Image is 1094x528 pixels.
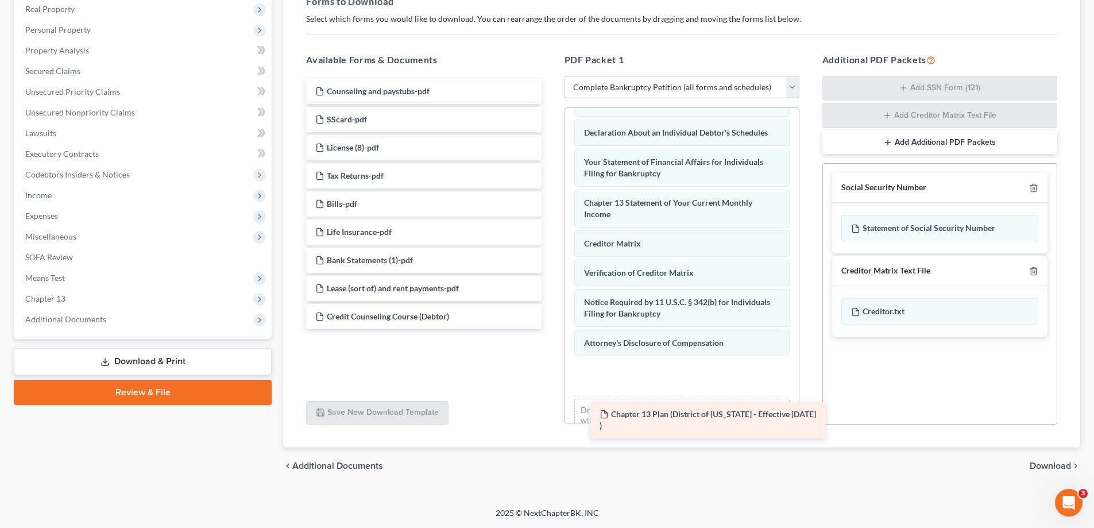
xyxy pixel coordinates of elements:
[584,338,724,348] span: Attorney's Disclosure of Compensation
[584,157,763,178] span: Your Statement of Financial Affairs for Individuals Filing for Bankruptcy
[16,40,272,61] a: Property Analysis
[16,82,272,102] a: Unsecured Priority Claims
[1030,461,1071,471] span: Download
[25,128,56,138] span: Lawsuits
[841,265,930,276] div: Creditor Matrix Text File
[584,198,752,219] span: Chapter 13 Statement of Your Current Monthly Income
[25,211,58,221] span: Expenses
[283,461,292,471] i: chevron_left
[306,13,1057,25] p: Select which forms you would like to download. You can rearrange the order of the documents by dr...
[25,25,91,34] span: Personal Property
[25,87,120,97] span: Unsecured Priority Claims
[306,53,541,67] h5: Available Forms & Documents
[841,215,1038,241] div: Statement of Social Security Number
[25,273,65,283] span: Means Test
[16,102,272,123] a: Unsecured Nonpriority Claims
[584,297,770,318] span: Notice Required by 11 U.S.C. § 342(b) for Individuals Filing for Bankruptcy
[327,86,430,96] span: Counseling and paystubs-pdf
[600,409,816,430] span: Chapter 13 Plan (District of [US_STATE] - Effective [DATE] )
[16,61,272,82] a: Secured Claims
[327,199,357,209] span: Bills-pdf
[25,190,52,200] span: Income
[25,232,76,241] span: Miscellaneous
[327,142,379,152] span: License (8)-pdf
[14,380,272,405] a: Review & File
[1078,489,1088,498] span: 3
[1071,461,1080,471] i: chevron_right
[584,238,641,248] span: Creditor Matrix
[841,298,1038,325] div: Creditor.txt
[16,123,272,144] a: Lawsuits
[1030,461,1080,471] button: Download chevron_right
[14,348,272,375] a: Download & Print
[283,461,383,471] a: chevron_left Additional Documents
[822,130,1057,155] button: Add Additional PDF Packets
[574,399,790,442] div: Drag-and-drop in any documents from the left. These will be merged into the Petition PDF Packet. ...
[16,144,272,164] a: Executory Contracts
[327,114,367,124] span: SScard-pdf
[327,283,459,293] span: Lease (sort of) and rent payments-pdf
[822,76,1057,101] button: Add SSN Form (121)
[25,149,99,159] span: Executory Contracts
[584,268,694,278] span: Verification of Creditor Matrix
[327,171,384,180] span: Tax Returns-pdf
[306,401,449,425] button: Save New Download Template
[327,311,449,321] span: Credit Counseling Course (Debtor)
[841,182,926,193] div: Social Security Number
[220,507,875,528] div: 2025 © NextChapterBK, INC
[25,169,130,179] span: Codebtors Insiders & Notices
[16,247,272,268] a: SOFA Review
[1055,489,1083,517] iframe: Intercom live chat
[25,252,73,262] span: SOFA Review
[327,227,392,237] span: Life Insurance-pdf
[565,53,799,67] h5: PDF Packet 1
[327,255,413,265] span: Bank Statements (1)-pdf
[822,103,1057,128] button: Add Creditor Matrix Text File
[25,107,135,117] span: Unsecured Nonpriority Claims
[25,314,106,324] span: Additional Documents
[584,128,768,137] span: Declaration About an Individual Debtor's Schedules
[25,45,89,55] span: Property Analysis
[25,4,75,14] span: Real Property
[25,66,80,76] span: Secured Claims
[292,461,383,471] span: Additional Documents
[25,294,65,303] span: Chapter 13
[822,53,1057,67] h5: Additional PDF Packets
